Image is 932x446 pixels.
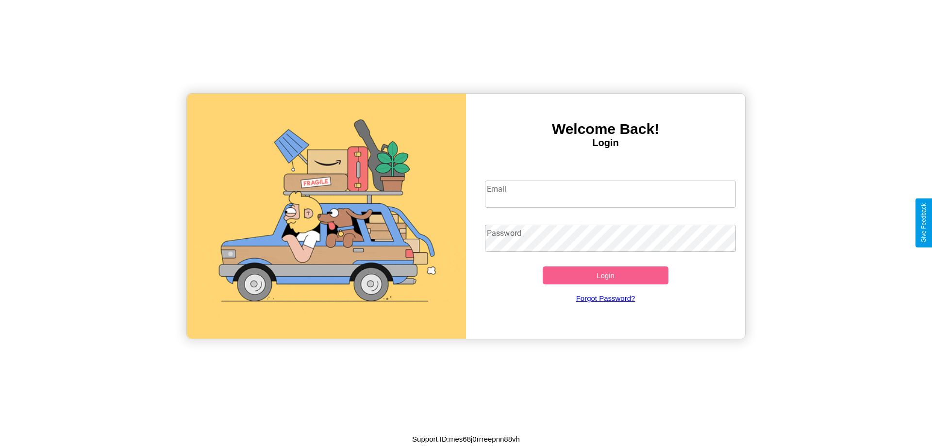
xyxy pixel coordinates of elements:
[466,137,745,149] h4: Login
[480,284,732,312] a: Forgot Password?
[466,121,745,137] h3: Welcome Back!
[920,203,927,243] div: Give Feedback
[412,432,520,446] p: Support ID: mes68j0rrreepnn88vh
[187,94,466,339] img: gif
[543,266,668,284] button: Login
